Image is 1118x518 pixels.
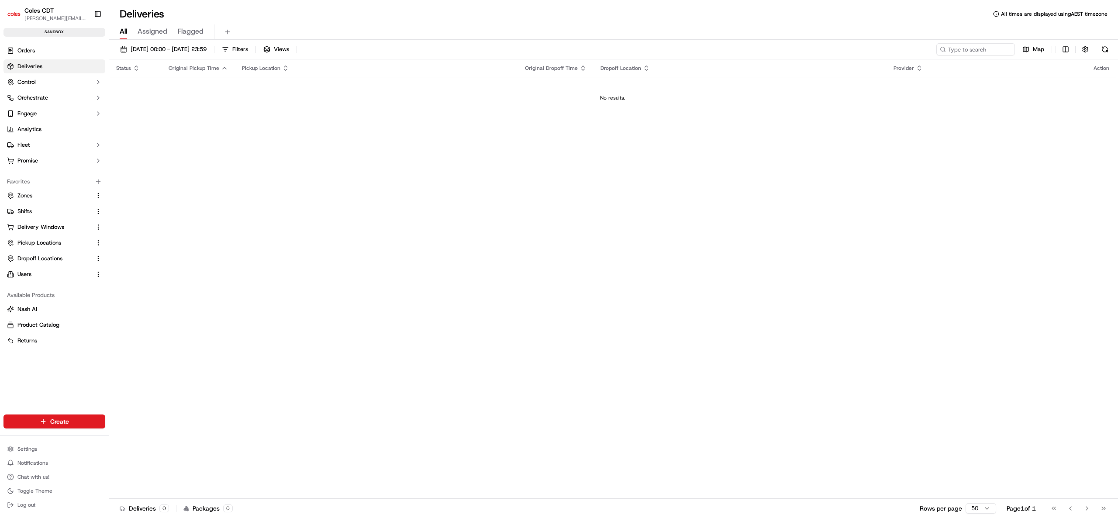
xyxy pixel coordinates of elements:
[120,504,169,513] div: Deliveries
[920,504,962,513] p: Rows per page
[242,65,280,72] span: Pickup Location
[7,192,91,200] a: Zones
[7,305,102,313] a: Nash AI
[7,7,21,21] img: Coles CDT
[120,7,164,21] h1: Deliveries
[17,141,30,149] span: Fleet
[17,445,37,452] span: Settings
[3,138,105,152] button: Fleet
[17,305,37,313] span: Nash AI
[17,192,32,200] span: Zones
[3,318,105,332] button: Product Catalog
[17,78,36,86] span: Control
[17,459,48,466] span: Notifications
[17,255,62,262] span: Dropoff Locations
[3,288,105,302] div: Available Products
[223,504,233,512] div: 0
[3,154,105,168] button: Promise
[3,499,105,511] button: Log out
[1001,10,1108,17] span: All times are displayed using AEST timezone
[138,26,167,37] span: Assigned
[169,65,219,72] span: Original Pickup Time
[17,487,52,494] span: Toggle Theme
[936,43,1015,55] input: Type to search
[17,223,64,231] span: Delivery Windows
[120,26,127,37] span: All
[3,302,105,316] button: Nash AI
[3,122,105,136] a: Analytics
[894,65,914,72] span: Provider
[274,45,289,53] span: Views
[3,107,105,121] button: Engage
[3,189,105,203] button: Zones
[131,45,207,53] span: [DATE] 00:00 - [DATE] 23:59
[218,43,252,55] button: Filters
[17,94,48,102] span: Orchestrate
[24,15,87,22] button: [PERSON_NAME][EMAIL_ADDRESS][PERSON_NAME][DOMAIN_NAME]
[50,417,69,426] span: Create
[17,157,38,165] span: Promise
[600,65,641,72] span: Dropoff Location
[3,267,105,281] button: Users
[17,62,42,70] span: Deliveries
[3,75,105,89] button: Control
[17,47,35,55] span: Orders
[3,220,105,234] button: Delivery Windows
[3,175,105,189] div: Favorites
[3,252,105,266] button: Dropoff Locations
[116,43,210,55] button: [DATE] 00:00 - [DATE] 23:59
[3,59,105,73] a: Deliveries
[3,204,105,218] button: Shifts
[3,236,105,250] button: Pickup Locations
[3,414,105,428] button: Create
[7,321,102,329] a: Product Catalog
[159,504,169,512] div: 0
[3,44,105,58] a: Orders
[17,337,37,345] span: Returns
[1094,65,1109,72] div: Action
[7,207,91,215] a: Shifts
[3,443,105,455] button: Settings
[3,485,105,497] button: Toggle Theme
[24,6,54,15] button: Coles CDT
[1033,45,1044,53] span: Map
[3,28,105,37] div: sandbox
[17,270,31,278] span: Users
[17,239,61,247] span: Pickup Locations
[3,471,105,483] button: Chat with us!
[7,255,91,262] a: Dropoff Locations
[17,125,41,133] span: Analytics
[3,91,105,105] button: Orchestrate
[3,3,90,24] button: Coles CDTColes CDT[PERSON_NAME][EMAIL_ADDRESS][PERSON_NAME][DOMAIN_NAME]
[7,337,102,345] a: Returns
[17,473,49,480] span: Chat with us!
[116,65,131,72] span: Status
[1007,504,1036,513] div: Page 1 of 1
[259,43,293,55] button: Views
[178,26,204,37] span: Flagged
[3,457,105,469] button: Notifications
[17,207,32,215] span: Shifts
[113,94,1113,101] div: No results.
[17,501,35,508] span: Log out
[3,334,105,348] button: Returns
[17,321,59,329] span: Product Catalog
[183,504,233,513] div: Packages
[17,110,37,117] span: Engage
[7,223,91,231] a: Delivery Windows
[232,45,248,53] span: Filters
[7,239,91,247] a: Pickup Locations
[7,270,91,278] a: Users
[1018,43,1048,55] button: Map
[1099,43,1111,55] button: Refresh
[525,65,578,72] span: Original Dropoff Time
